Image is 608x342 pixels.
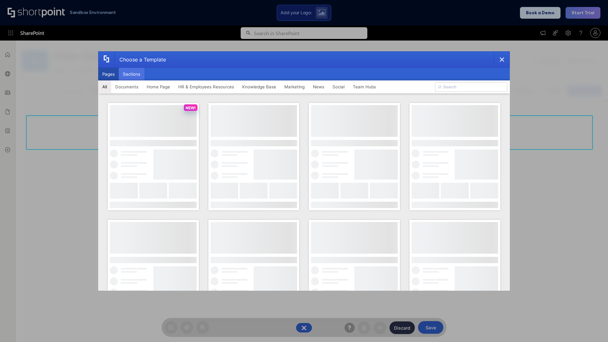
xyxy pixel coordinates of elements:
button: Marketing [280,80,309,93]
button: All [98,80,111,93]
button: HR & Employees Resources [174,80,238,93]
button: Home Page [142,80,174,93]
button: Pages [98,68,119,80]
div: template selector [98,51,510,291]
button: Team Hubs [349,80,380,93]
input: Search [435,82,507,92]
button: Documents [111,80,142,93]
button: Social [328,80,349,93]
button: Sections [119,68,144,80]
p: NEW! [186,105,196,110]
div: Choose a Template [114,52,166,67]
button: Knowledge Base [238,80,280,93]
button: News [309,80,328,93]
iframe: Chat Widget [576,312,608,342]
